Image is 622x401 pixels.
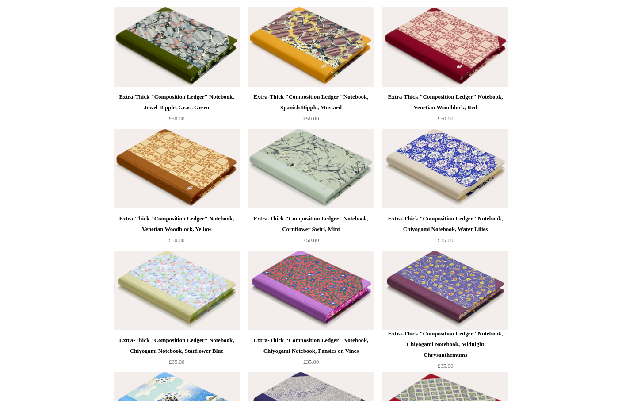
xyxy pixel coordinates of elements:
div: Extra-Thick "Composition Ledger" Notebook, Chiyogami Notebook, Water Lilies [385,213,506,235]
a: Extra-Thick "Composition Ledger" Notebook, Chiyogami Notebook, Starflower Blue £35.00 [114,335,240,371]
div: Extra-Thick "Composition Ledger" Notebook, Venetian Woodblock, Yellow [116,213,237,235]
a: Extra-Thick "Composition Ledger" Notebook, Chiyogami Notebook, Midnight Chrysanthemums £35.00 [382,328,508,371]
span: £50.00 [303,237,319,243]
img: Extra-Thick "Composition Ledger" Notebook, Venetian Woodblock, Yellow [114,129,240,208]
span: £50.00 [169,237,185,243]
a: Extra-Thick "Composition Ledger" Notebook, Spanish Ripple, Mustard £50.00 [248,92,374,128]
span: £35.00 [438,362,454,369]
a: Extra-Thick "Composition Ledger" Notebook, Cornflower Swirl, Mint Extra-Thick "Composition Ledger... [248,129,374,208]
a: Extra-Thick "Composition Ledger" Notebook, Chiyogami Notebook, Starflower Blue Extra-Thick "Compo... [114,251,240,330]
div: Extra-Thick "Composition Ledger" Notebook, Cornflower Swirl, Mint [250,213,371,235]
span: £35.00 [169,359,185,365]
a: Extra-Thick "Composition Ledger" Notebook, Chiyogami Notebook, Midnight Chrysanthemums Extra-Thic... [382,251,508,330]
div: Extra-Thick "Composition Ledger" Notebook, Jewel Ripple, Grass Green [116,92,237,113]
span: £35.00 [438,237,454,243]
div: Extra-Thick "Composition Ledger" Notebook, Venetian Woodblock, Red [385,92,506,113]
span: £50.00 [438,115,454,122]
img: Extra-Thick "Composition Ledger" Notebook, Venetian Woodblock, Red [382,7,508,87]
a: Extra-Thick "Composition Ledger" Notebook, Venetian Woodblock, Red Extra-Thick "Composition Ledge... [382,7,508,87]
img: Extra-Thick "Composition Ledger" Notebook, Cornflower Swirl, Mint [248,129,374,208]
a: Extra-Thick "Composition Ledger" Notebook, Chiyogami Notebook, Pansies on Vines £35.00 [248,335,374,371]
a: Extra-Thick "Composition Ledger" Notebook, Jewel Ripple, Grass Green £50.00 [114,92,240,128]
a: Extra-Thick "Composition Ledger" Notebook, Venetian Woodblock, Yellow £50.00 [114,213,240,250]
a: Extra-Thick "Composition Ledger" Notebook, Venetian Woodblock, Yellow Extra-Thick "Composition Le... [114,129,240,208]
a: Extra-Thick "Composition Ledger" Notebook, Spanish Ripple, Mustard Extra-Thick "Composition Ledge... [248,7,374,87]
div: Extra-Thick "Composition Ledger" Notebook, Chiyogami Notebook, Starflower Blue [116,335,237,356]
span: £50.00 [169,115,185,122]
div: Extra-Thick "Composition Ledger" Notebook, Spanish Ripple, Mustard [250,92,371,113]
span: £50.00 [303,115,319,122]
img: Extra-Thick "Composition Ledger" Notebook, Chiyogami Notebook, Pansies on Vines [248,251,374,330]
span: £35.00 [303,359,319,365]
img: Extra-Thick "Composition Ledger" Notebook, Chiyogami Notebook, Water Lilies [382,129,508,208]
a: Extra-Thick "Composition Ledger" Notebook, Jewel Ripple, Grass Green Extra-Thick "Composition Led... [114,7,240,87]
div: Extra-Thick "Composition Ledger" Notebook, Chiyogami Notebook, Pansies on Vines [250,335,371,356]
img: Extra-Thick "Composition Ledger" Notebook, Spanish Ripple, Mustard [248,7,374,87]
a: Extra-Thick "Composition Ledger" Notebook, Chiyogami Notebook, Water Lilies £35.00 [382,213,508,250]
img: Extra-Thick "Composition Ledger" Notebook, Chiyogami Notebook, Midnight Chrysanthemums [382,251,508,330]
img: Extra-Thick "Composition Ledger" Notebook, Chiyogami Notebook, Starflower Blue [114,251,240,330]
div: Extra-Thick "Composition Ledger" Notebook, Chiyogami Notebook, Midnight Chrysanthemums [385,328,506,360]
img: Extra-Thick "Composition Ledger" Notebook, Jewel Ripple, Grass Green [114,7,240,87]
a: Extra-Thick "Composition Ledger" Notebook, Chiyogami Notebook, Water Lilies Extra-Thick "Composit... [382,129,508,208]
a: Extra-Thick "Composition Ledger" Notebook, Cornflower Swirl, Mint £50.00 [248,213,374,250]
a: Extra-Thick "Composition Ledger" Notebook, Chiyogami Notebook, Pansies on Vines Extra-Thick "Comp... [248,251,374,330]
a: Extra-Thick "Composition Ledger" Notebook, Venetian Woodblock, Red £50.00 [382,92,508,128]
